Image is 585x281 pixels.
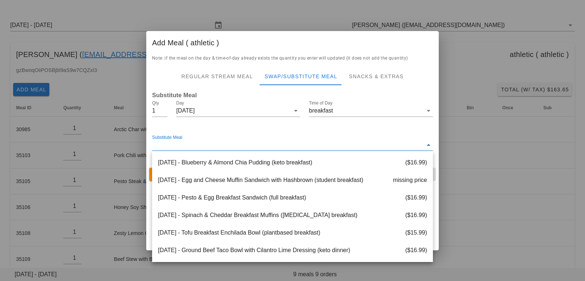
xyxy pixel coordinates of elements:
div: Swap/Substitute Meal [259,68,343,85]
div: Add Meal ( athletic ) [146,31,439,54]
button: Cancel [149,168,179,181]
span: ($16.99) [405,158,427,167]
label: Substitute Meal [152,135,182,140]
span: missing price [393,176,427,185]
span: ($16.99) [405,211,427,220]
div: [DATE] - Ground Beef Taco Bowl with Cilantro Lime Dressing (keto dinner) [152,242,433,259]
label: Time of Day [309,100,332,106]
h3: Substitute Meal [152,91,433,99]
p: Note: if the meal on the day & time-of-day already exists the quantity you enter will updated (it... [152,54,433,62]
div: [DATE] - Blueberry & Almond Chia Pudding (keto breakfast) [152,154,433,171]
div: [DATE] - Egg and Cheese Muffin Sandwich with Hashbrown (student breakfast) [152,171,433,189]
div: [DATE] - Lemon Cod, Lemon Rice, Chef Choice Vegetables, Butter (student dinner) [152,259,433,277]
div: [DATE] [176,105,290,117]
div: [DATE] - Pesto & Egg Breakfast Sandwich (full breakfast) [152,189,433,206]
div: [DATE] - Tofu Breakfast Enchilada Bowl (plantbased breakfast) [152,224,433,242]
span: ($15.99) [405,228,427,237]
span: ($16.99) [405,246,427,255]
div: [DATE] - Spinach & Cheddar Breakfast Muffins ([MEDICAL_DATA] breakfast) [152,206,433,224]
label: Qty [152,100,159,106]
div: Regular Stream Meal [175,68,259,85]
label: Day [176,100,184,106]
div: Snacks & Extras [343,68,409,85]
span: ($16.99) [405,193,427,202]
